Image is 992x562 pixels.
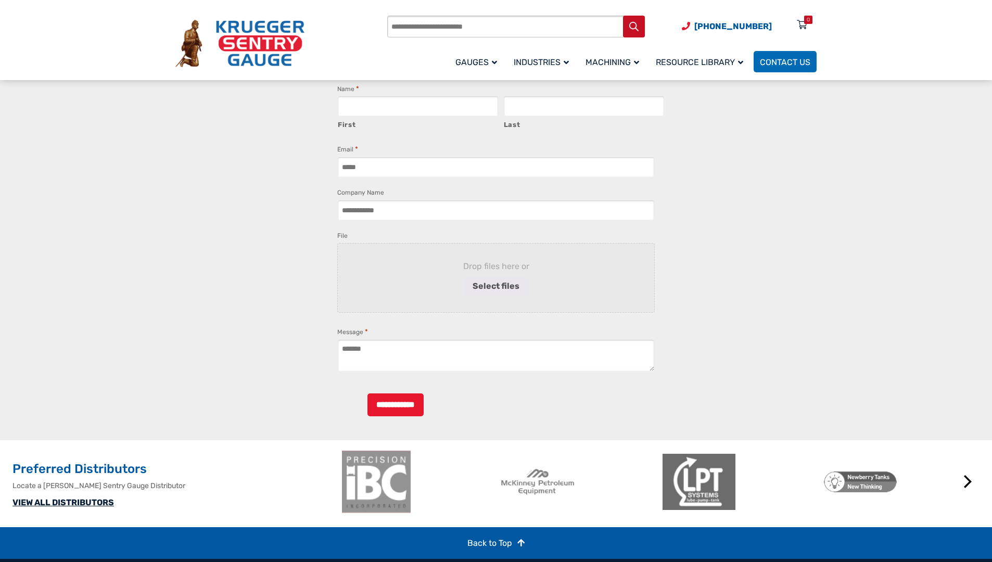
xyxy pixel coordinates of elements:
[586,57,639,67] span: Machining
[337,231,348,241] label: File
[760,57,810,67] span: Contact Us
[12,480,335,491] p: Locate a [PERSON_NAME] Sentry Gauge Distributor
[514,57,569,67] span: Industries
[507,49,579,74] a: Industries
[337,327,368,337] label: Message
[455,57,497,67] span: Gauges
[337,144,358,155] label: Email
[12,497,114,507] a: VIEW ALL DISTRIBUTORS
[354,260,638,273] span: Drop files here or
[337,84,359,94] legend: Name
[824,451,897,513] img: Newberry Tanks
[958,471,978,492] button: Next
[652,519,663,530] button: 2 of 2
[682,20,772,33] a: Phone Number (920) 434-8860
[338,117,499,130] label: First
[694,21,772,31] span: [PHONE_NUMBER]
[807,16,810,24] div: 0
[656,57,743,67] span: Resource Library
[464,277,528,296] button: select files, file
[637,519,647,530] button: 1 of 2
[12,461,335,478] h2: Preferred Distributors
[340,451,413,513] img: ibc-logo
[754,51,817,72] a: Contact Us
[449,49,507,74] a: Gauges
[663,451,735,513] img: LPT
[504,117,665,130] label: Last
[650,49,754,74] a: Resource Library
[175,20,304,68] img: Krueger Sentry Gauge
[337,187,384,198] label: Company Name
[668,519,678,530] button: 3 of 2
[501,451,574,513] img: McKinney Petroleum Equipment
[579,49,650,74] a: Machining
